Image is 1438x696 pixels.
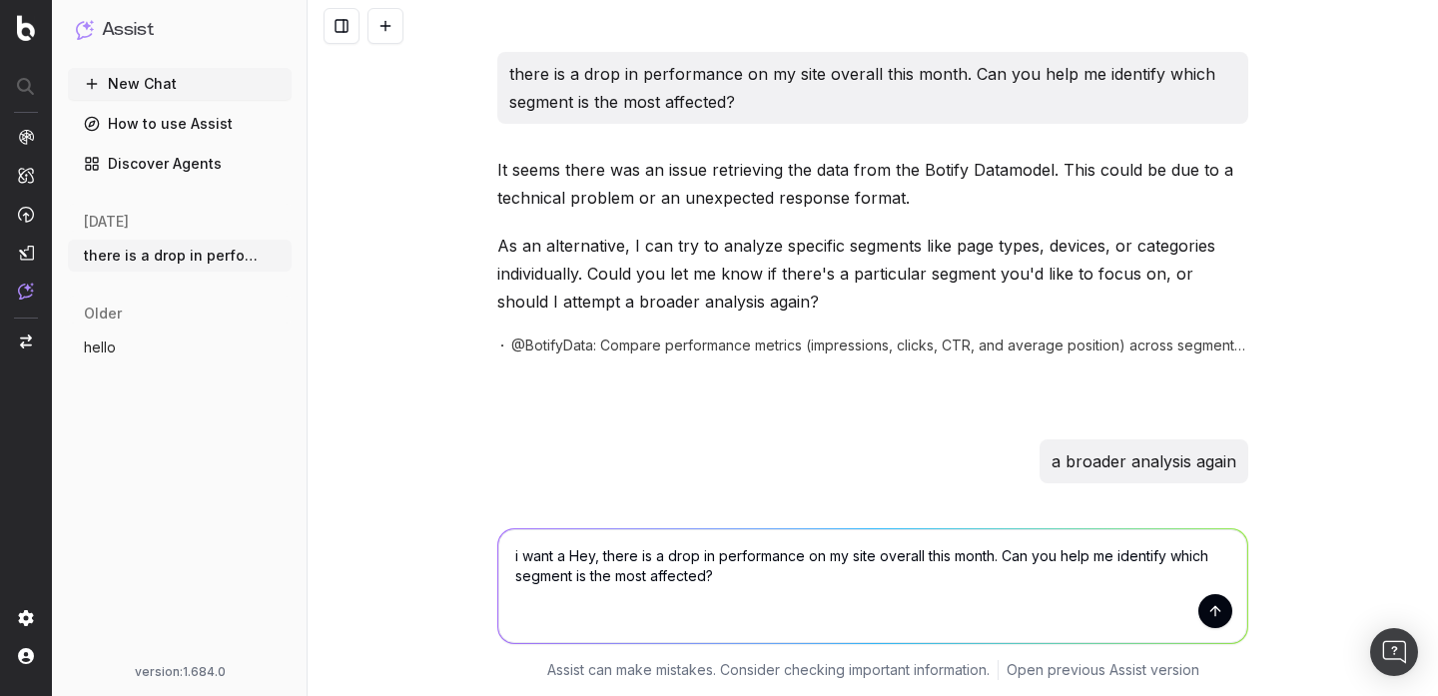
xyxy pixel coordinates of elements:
[68,148,292,180] a: Discover Agents
[498,529,1247,643] textarea: i want a Hey, there is a drop in performance on my site overall this month. Can you help me ident...
[18,283,34,300] img: Assist
[547,660,990,680] p: Assist can make mistakes. Consider checking important information.
[18,245,34,261] img: Studio
[1052,447,1236,475] p: a broader analysis again
[1370,628,1418,676] div: Open Intercom Messenger
[497,156,1248,212] p: It seems there was an issue retrieving the data from the Botify Datamodel. This could be due to a...
[68,68,292,100] button: New Chat
[20,335,32,348] img: Switch project
[76,16,284,44] button: Assist
[68,240,292,272] button: there is a drop in performance on my sit
[18,206,34,223] img: Activation
[76,664,284,680] div: version: 1.684.0
[18,167,34,184] img: Intelligence
[1007,660,1199,680] a: Open previous Assist version
[84,338,116,357] span: hello
[511,336,1248,355] span: @BotifyData: Compare performance metrics (impressions, clicks, CTR, and average position) across ...
[509,60,1236,116] p: there is a drop in performance on my site overall this month. Can you help me identify which segm...
[76,20,94,39] img: Assist
[18,129,34,145] img: Analytics
[497,232,1248,316] p: As an alternative, I can try to analyze specific segments like page types, devices, or categories...
[102,16,154,44] h1: Assist
[84,246,260,266] span: there is a drop in performance on my sit
[84,212,129,232] span: [DATE]
[17,15,35,41] img: Botify logo
[84,304,122,324] span: older
[18,648,34,664] img: My account
[68,108,292,140] a: How to use Assist
[18,610,34,626] img: Setting
[68,332,292,363] button: hello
